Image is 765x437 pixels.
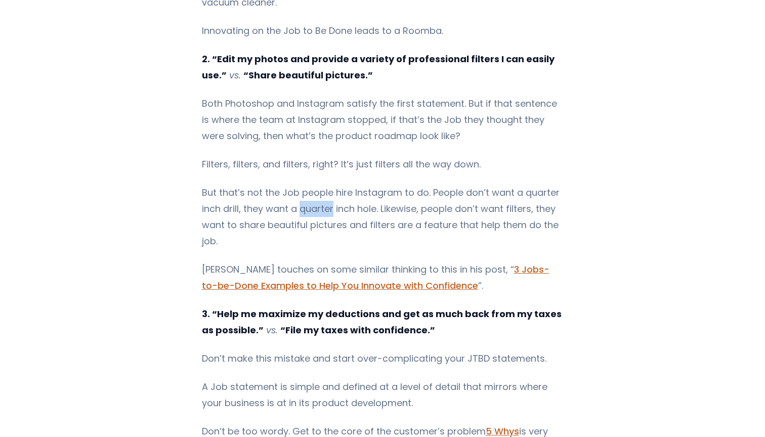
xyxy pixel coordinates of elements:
strong: 2. “Edit my photos and provide a variety of professional filters I can easily use.” [202,53,555,81]
p: A Job statement is simple and defined at a level of detail that mirrors where your business is at... [202,379,564,411]
p: Both Photoshop and Instagram satisfy the first statement. But if that sentence is where the team ... [202,96,564,144]
p: Innovating on the Job to Be Done leads to a Roomba. [202,23,564,39]
p: But that’s not the Job people hire Instagram to do. People don’t want a quarter inch drill, they ... [202,185,564,249]
em: vs. [266,324,278,336]
strong: 3. “Help me maximize my deductions and get as much back from my taxes as possible.” [202,308,562,336]
strong: “File my taxes with confidence.” [280,324,435,336]
p: Filters, filters, and filters, right? It’s just filters all the way down. [202,156,564,172]
strong: “Share beautiful pictures.” [243,69,373,81]
p: [PERSON_NAME] touches on some similar thinking to this in his post, “ ”. [202,261,564,294]
p: Don’t make this mistake and start over-complicating your JTBD statements. [202,351,564,367]
em: vs. [229,69,241,81]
